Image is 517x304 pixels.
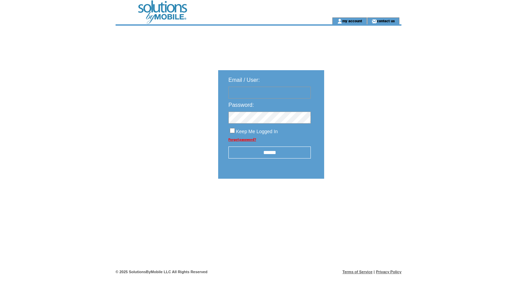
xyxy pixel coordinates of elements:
[343,270,373,274] a: Terms of Service
[372,18,377,24] img: contact_us_icon.gif;jsessionid=94FB86D9EB875212553235ACCBD6D111
[228,138,256,141] a: Forgot password?
[342,18,362,23] a: my account
[228,102,254,108] span: Password:
[377,18,395,23] a: contact us
[116,270,208,274] span: © 2025 SolutionsByMobile LLC All Rights Reserved
[344,196,378,204] img: transparent.png;jsessionid=94FB86D9EB875212553235ACCBD6D111
[337,18,342,24] img: account_icon.gif;jsessionid=94FB86D9EB875212553235ACCBD6D111
[376,270,401,274] a: Privacy Policy
[374,270,375,274] span: |
[236,129,278,134] span: Keep Me Logged In
[228,77,260,83] span: Email / User:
